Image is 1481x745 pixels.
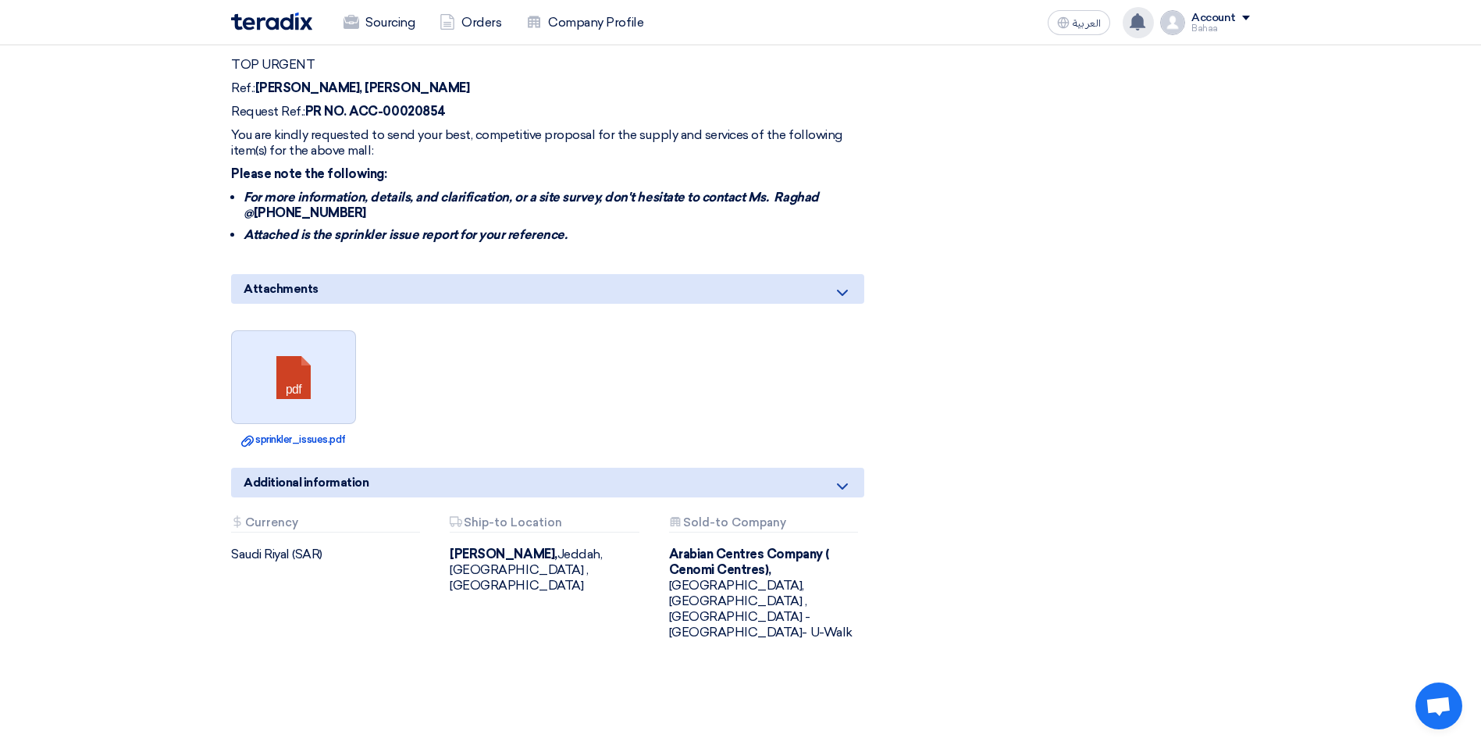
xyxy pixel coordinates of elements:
strong: [PHONE_NUMBER] [254,205,366,220]
a: Company Profile [514,5,656,40]
a: Sourcing [331,5,427,40]
b: [PERSON_NAME], [450,547,557,561]
a: Open chat [1415,683,1462,729]
div: Saudi Riyal (SAR) [231,547,426,562]
p: TOP URGENT [231,57,864,73]
div: [GEOGRAPHIC_DATA], [GEOGRAPHIC_DATA] ,[GEOGRAPHIC_DATA] - [GEOGRAPHIC_DATA]- U-Walk [669,547,864,640]
img: Teradix logo [231,12,312,30]
b: Arabian Centres Company ( Cenomi Centres), [669,547,829,577]
strong: For more information, details, and clarification, or a site survey, don't hesitate to contact Ms.... [244,190,819,220]
strong: [PERSON_NAME], [PERSON_NAME] [255,80,470,95]
span: Attachments [244,280,319,298]
img: profile_test.png [1160,10,1185,35]
p: Ref.: [231,80,864,96]
strong: Please note the following: [231,166,387,181]
div: Jeddah, [GEOGRAPHIC_DATA] ,[GEOGRAPHIC_DATA] [450,547,645,594]
div: Account [1191,12,1236,25]
div: Ship-to Location [450,516,639,533]
p: Request Ref.: [231,104,864,119]
p: You are kindly requested to send your best, competitive proposal for the supply and services of t... [231,127,864,159]
strong: PR NO. ACC-00020854 [305,104,446,119]
a: sprinkler_issues.pdf [236,432,351,447]
a: Orders [427,5,514,40]
div: Bahaa [1191,24,1250,33]
div: Currency [231,516,420,533]
strong: Attached is the sprinkler issue report for your reference. [244,227,567,242]
button: العربية [1048,10,1110,35]
span: Additional information [244,474,368,491]
div: Sold-to Company [669,516,858,533]
span: العربية [1073,18,1101,29]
